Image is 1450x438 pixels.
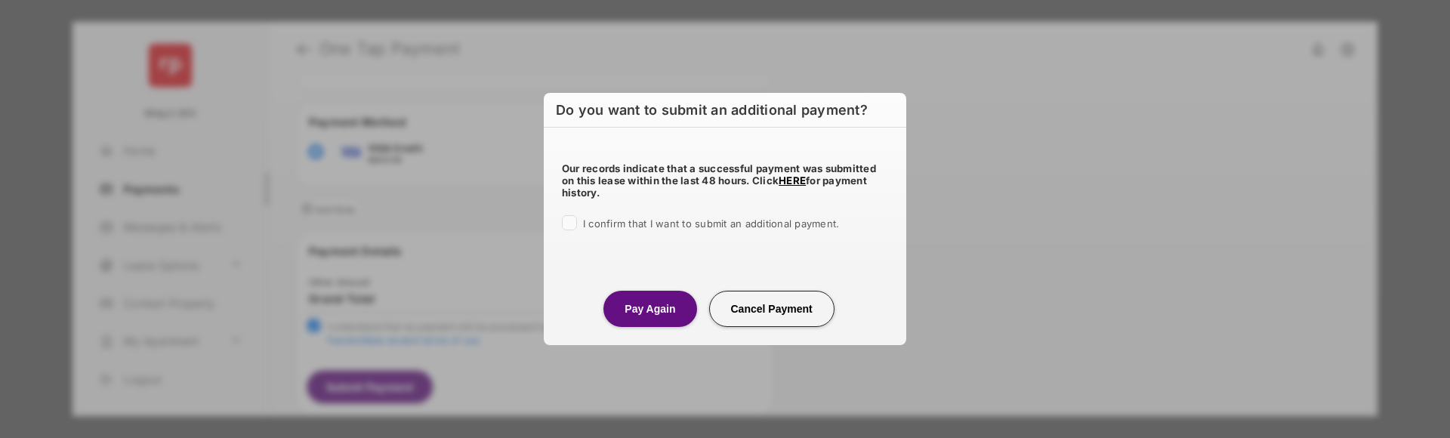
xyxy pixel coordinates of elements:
[603,291,696,327] button: Pay Again
[562,162,888,199] h5: Our records indicate that a successful payment was submitted on this lease within the last 48 hou...
[544,93,906,128] h6: Do you want to submit an additional payment?
[779,174,806,187] a: HERE
[583,217,839,230] span: I confirm that I want to submit an additional payment.
[709,291,835,327] button: Cancel Payment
